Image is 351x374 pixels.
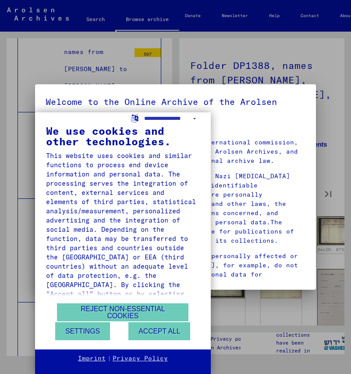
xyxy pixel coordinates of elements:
div: This website uses cookies and similar functions to process end device information and personal da... [46,151,200,354]
button: Accept all [128,322,190,340]
button: Reject non-essential cookies [57,303,188,321]
button: Settings [55,322,110,340]
a: Imprint [78,354,106,363]
div: We use cookies and other technologies. [46,126,200,147]
a: Privacy Policy [113,354,168,363]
